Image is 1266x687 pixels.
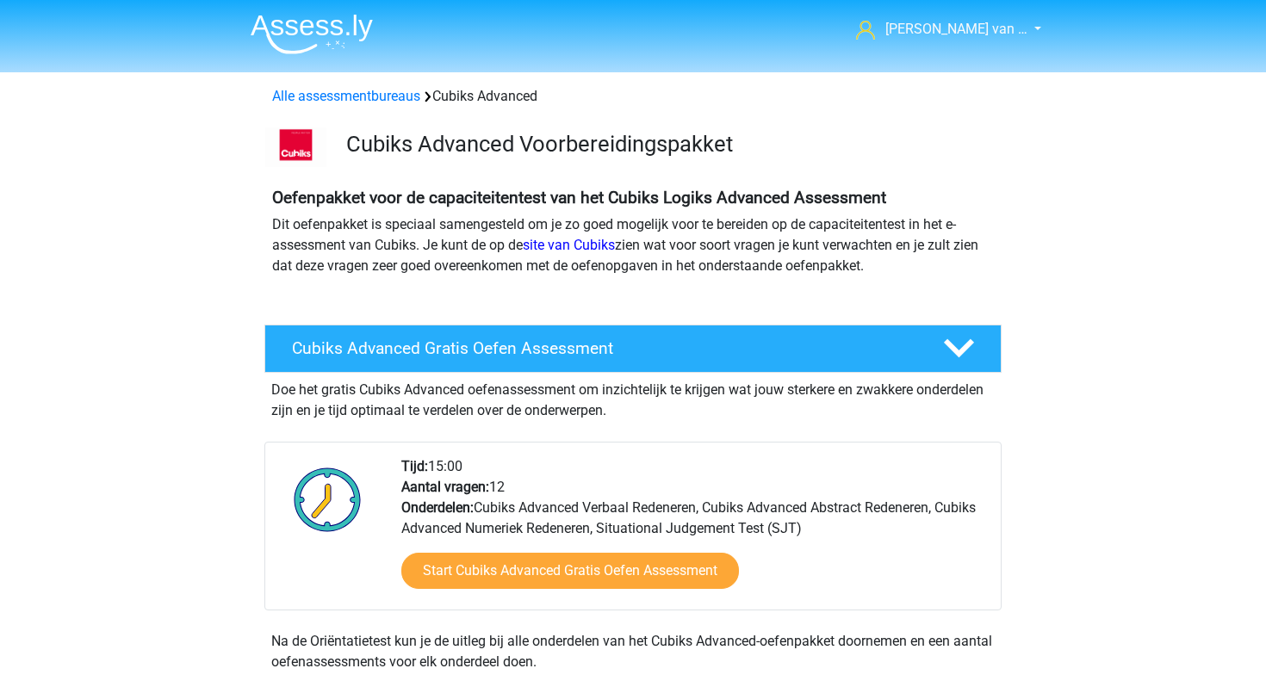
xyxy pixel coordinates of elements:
h3: Cubiks Advanced Voorbereidingspakket [346,131,988,158]
b: Oefenpakket voor de capaciteitentest van het Cubiks Logiks Advanced Assessment [272,188,886,207]
p: Dit oefenpakket is speciaal samengesteld om je zo goed mogelijk voor te bereiden op de capaciteit... [272,214,994,276]
a: [PERSON_NAME] van … [849,19,1029,40]
b: Tijd: [401,458,428,474]
span: [PERSON_NAME] van … [885,21,1027,37]
a: Start Cubiks Advanced Gratis Oefen Assessment [401,553,739,589]
img: Klok [284,456,371,542]
div: 15:00 12 Cubiks Advanced Verbaal Redeneren, Cubiks Advanced Abstract Redeneren, Cubiks Advanced N... [388,456,1000,610]
h4: Cubiks Advanced Gratis Oefen Assessment [292,338,915,358]
a: Alle assessmentbureaus [272,88,420,104]
a: Cubiks Advanced Gratis Oefen Assessment [258,325,1008,373]
a: site van Cubiks [523,237,615,253]
div: Na de Oriëntatietest kun je de uitleg bij alle onderdelen van het Cubiks Advanced-oefenpakket doo... [264,631,1002,672]
div: Cubiks Advanced [265,86,1001,107]
img: Assessly [251,14,373,54]
img: logo-cubiks-300x193.png [265,127,326,167]
b: Aantal vragen: [401,479,489,495]
div: Doe het gratis Cubiks Advanced oefenassessment om inzichtelijk te krijgen wat jouw sterkere en zw... [264,373,1002,421]
b: Onderdelen: [401,499,474,516]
